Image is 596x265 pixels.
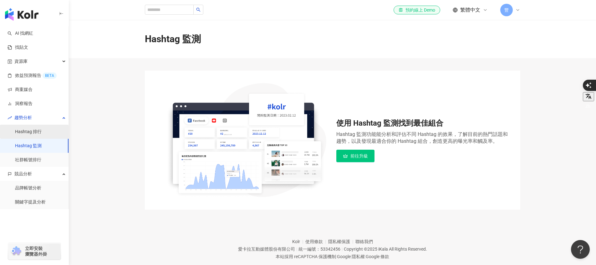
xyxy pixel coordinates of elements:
div: Copyright © 2025 All Rights Reserved. [344,247,427,252]
span: 本站採用 reCAPTCHA 保護機制 [276,253,389,260]
span: 前往升級 [350,153,368,158]
a: 效益預測報告BETA [8,72,57,79]
a: 聯絡我們 [355,239,373,244]
a: Google 條款 [366,254,389,259]
span: | [336,254,337,259]
div: 統一編號：53342456 [298,247,340,252]
span: 資源庫 [14,54,28,68]
a: 使用條款 [305,239,328,244]
a: 隱私權保護 [328,239,355,244]
div: 愛卡拉互動媒體股份有限公司 [238,247,295,252]
span: 競品分析 [14,167,32,181]
a: Hashtag 監測 [15,143,42,149]
a: Google 隱私權 [337,254,365,259]
span: | [342,247,343,252]
span: | [296,247,297,252]
div: Hashtag 監測 [145,32,201,46]
a: 預約線上 Demo [394,6,440,14]
a: 洞察報告 [8,101,33,107]
a: chrome extension立即安裝 瀏覽器外掛 [8,243,61,260]
div: 預約線上 Demo [399,7,435,13]
span: rise [8,116,12,120]
a: Kolr [292,239,305,244]
span: search [196,7,201,12]
a: 社群帳號排行 [15,157,41,163]
span: | [365,254,366,259]
a: 前往升級 [336,150,374,162]
a: iKala [378,247,388,252]
span: 立即安裝 瀏覽器外掛 [25,246,47,257]
span: 繁體中文 [460,7,480,13]
a: Hashtag 排行 [15,129,42,135]
a: searchAI 找網紅 [8,30,33,37]
a: 商案媒合 [8,87,33,93]
div: 使用 Hashtag 監測找到最佳組合 [336,118,508,129]
img: 使用 Hashtag 監測找到最佳組合 [157,83,329,197]
span: 趨勢分析 [14,111,32,125]
img: logo [5,8,38,21]
span: 豐 [504,7,509,13]
div: Hashtag 監測功能能分析和評估不同 Hashtag 的效果，了解目前的熱門話題和趨勢，以及發現最適合你的 Hashtag 組合，創造更高的曝光率和觸及率。 [336,131,508,145]
a: 關鍵字提及分析 [15,199,46,205]
a: 品牌帳號分析 [15,185,41,191]
img: chrome extension [10,246,22,256]
iframe: Help Scout Beacon - Open [571,240,590,259]
a: 找貼文 [8,44,28,51]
